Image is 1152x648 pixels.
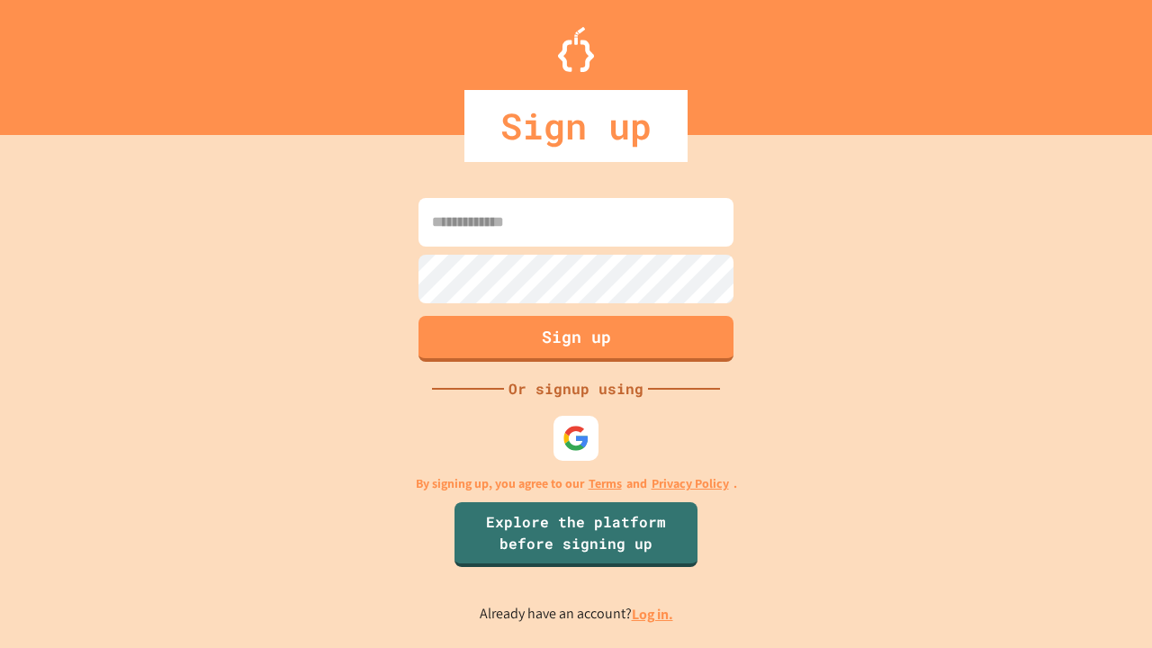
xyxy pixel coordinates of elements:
[454,502,697,567] a: Explore the platform before signing up
[1076,576,1134,630] iframe: chat widget
[558,27,594,72] img: Logo.svg
[589,474,622,493] a: Terms
[480,603,673,625] p: Already have an account?
[632,605,673,624] a: Log in.
[504,378,648,400] div: Or signup using
[1003,498,1134,574] iframe: chat widget
[562,425,589,452] img: google-icon.svg
[418,316,733,362] button: Sign up
[416,474,737,493] p: By signing up, you agree to our and .
[652,474,729,493] a: Privacy Policy
[464,90,688,162] div: Sign up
